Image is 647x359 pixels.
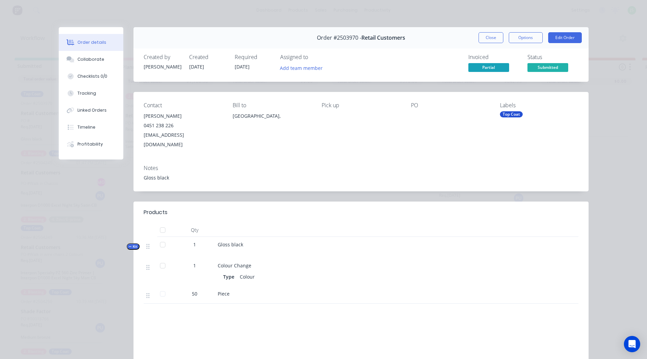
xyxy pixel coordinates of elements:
div: Profitability [77,141,103,147]
div: Invoiced [468,54,519,60]
div: [PERSON_NAME] [144,63,181,70]
div: Products [144,208,167,216]
button: Options [509,32,543,43]
div: Colour [237,272,257,282]
div: Open Intercom Messenger [624,336,640,352]
div: Bill to [233,102,311,109]
button: Close [479,32,503,43]
button: Collaborate [59,51,123,68]
button: Add team member [280,63,326,72]
div: [PERSON_NAME] [144,111,222,121]
div: Created by [144,54,181,60]
span: 1 [193,262,196,269]
span: Retail Customers [361,35,405,41]
div: Order details [77,39,106,45]
span: [DATE] [235,63,250,70]
div: Pick up [322,102,400,109]
button: Add team member [276,63,326,72]
button: Tracking [59,85,123,102]
button: Submitted [527,63,568,73]
div: Assigned to [280,54,348,60]
button: Linked Orders [59,102,123,119]
span: [DATE] [189,63,204,70]
div: Status [527,54,578,60]
span: Gloss black [218,241,243,248]
div: Collaborate [77,56,104,62]
div: PO [411,102,489,109]
button: Kit [127,243,140,250]
span: Piece [218,290,230,297]
span: Order #2503970 - [317,35,361,41]
span: Kit [129,244,138,249]
button: Order details [59,34,123,51]
button: Timeline [59,119,123,136]
div: Linked Orders [77,107,107,113]
div: Gloss black [144,174,578,181]
div: Notes [144,165,578,171]
div: Contact [144,102,222,109]
span: Partial [468,63,509,72]
button: Checklists 0/0 [59,68,123,85]
span: Submitted [527,63,568,72]
div: Required [235,54,272,60]
div: [PERSON_NAME]0451 238 226[EMAIL_ADDRESS][DOMAIN_NAME] [144,111,222,149]
div: Type [223,272,237,282]
button: Profitability [59,136,123,153]
div: [EMAIL_ADDRESS][DOMAIN_NAME] [144,130,222,149]
div: Timeline [77,124,95,130]
div: Created [189,54,227,60]
div: Labels [500,102,578,109]
div: 0451 238 226 [144,121,222,130]
div: [GEOGRAPHIC_DATA], [233,111,311,121]
span: 1 [193,241,196,248]
span: 50 [192,290,197,297]
div: Tracking [77,90,96,96]
span: Colour Change [218,262,251,269]
div: Qty [174,223,215,237]
button: Edit Order [548,32,582,43]
div: [GEOGRAPHIC_DATA], [233,111,311,133]
div: Top Coat [500,111,523,117]
div: Checklists 0/0 [77,73,107,79]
